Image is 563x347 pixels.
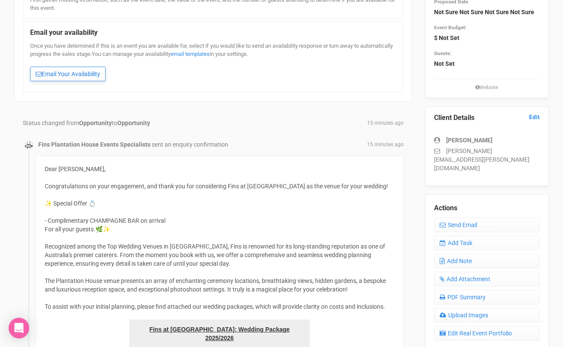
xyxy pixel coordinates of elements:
strong: Opportunity [79,120,112,126]
a: Add Task [434,236,540,250]
strong: Not Sure Not Sure Not Sure Not Sure [434,9,534,15]
a: PDF Summary [434,290,540,304]
a: Edit Real Event Portfolio [434,326,540,341]
strong: Fins Plantation House Events Specialists [38,141,150,148]
img: data [24,141,33,149]
a: Add Note [434,254,540,268]
a: Add Attachment [434,272,540,286]
small: Guests: [434,50,451,56]
a: Edit [529,113,540,121]
strong: [PERSON_NAME] [446,137,493,144]
strong: Opportunity [117,120,150,126]
div: Once you have determined if this is an event you are available for, select if you would like to s... [30,42,396,86]
strong: Not Set [434,60,455,67]
legend: Client Details [434,113,540,123]
legend: Email your availability [30,28,396,38]
a: email templates [171,51,210,57]
span: You can manage your availability in your settings. [92,51,248,57]
small: Event Budget: [434,25,466,31]
small: Website [434,84,540,91]
a: Upload Images [434,308,540,322]
legend: Actions [434,203,540,213]
a: Send Email [434,218,540,232]
strong: $ Not Set [434,34,459,41]
a: Email Your Availability [30,67,106,81]
span: 15 minutes ago [367,120,404,127]
span: Status changed from to [23,120,150,126]
span: sent an enquiry confirmation [152,141,228,148]
span: 15 minutes ago [367,141,404,148]
p: [PERSON_NAME][EMAIL_ADDRESS][PERSON_NAME][DOMAIN_NAME] [434,147,540,172]
div: Open Intercom Messenger [9,318,29,338]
